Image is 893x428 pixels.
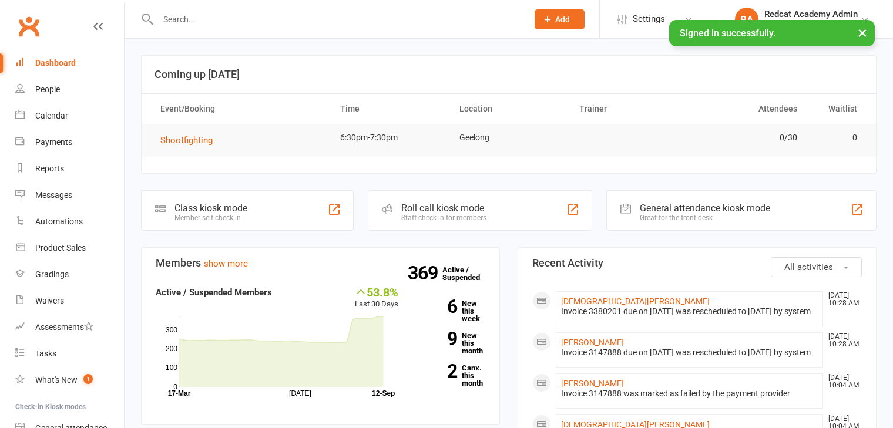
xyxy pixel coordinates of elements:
div: General attendance kiosk mode [640,203,770,214]
div: Invoice 3147888 was marked as failed by the payment provider [561,389,818,399]
div: Invoice 3147888 due on [DATE] was rescheduled to [DATE] by system [561,348,818,358]
div: Product Sales [35,243,86,252]
a: 6New this week [416,299,485,322]
th: Trainer [569,94,689,124]
div: What's New [35,375,78,385]
div: RA [735,8,758,31]
div: Dashboard [35,58,76,68]
div: Messages [35,190,72,200]
div: Last 30 Days [355,285,398,311]
span: Shootfighting [160,135,213,146]
a: show more [204,258,248,269]
th: Attendees [688,94,808,124]
th: Waitlist [808,94,868,124]
h3: Coming up [DATE] [155,69,863,80]
td: 0/30 [688,124,808,151]
strong: Active / Suspended Members [156,287,272,298]
a: Calendar [15,103,124,129]
div: 53.8% [355,285,398,298]
a: Product Sales [15,235,124,261]
a: 9New this month [416,332,485,355]
th: Time [330,94,449,124]
div: Member self check-in [174,214,247,222]
div: Calendar [35,111,68,120]
th: Location [449,94,569,124]
a: Gradings [15,261,124,288]
div: Waivers [35,296,64,305]
a: Assessments [15,314,124,341]
div: Tasks [35,349,56,358]
a: 369Active / Suspended [442,257,494,290]
div: Staff check-in for members [401,214,486,222]
a: Clubworx [14,12,43,41]
div: Redcat Academy Admin [764,9,858,19]
div: Invoice 3380201 due on [DATE] was rescheduled to [DATE] by system [561,306,818,316]
a: Tasks [15,341,124,367]
input: Search... [155,11,519,28]
span: Signed in successfully. [680,28,775,39]
a: [DEMOGRAPHIC_DATA][PERSON_NAME] [561,296,710,306]
a: What's New1 [15,367,124,393]
td: 0 [808,124,868,151]
a: [PERSON_NAME] [561,338,624,347]
div: Assessments [35,322,93,332]
span: Add [555,15,570,24]
a: People [15,76,124,103]
button: Shootfighting [160,133,221,147]
td: 6:30pm-7:30pm [330,124,449,151]
span: 1 [83,374,93,384]
a: Messages [15,182,124,208]
strong: 9 [416,330,457,348]
time: [DATE] 10:28 AM [822,333,861,348]
div: Reports [35,164,64,173]
a: Reports [15,156,124,182]
div: People [35,85,60,94]
strong: 6 [416,298,457,315]
h3: Recent Activity [532,257,862,269]
a: Waivers [15,288,124,314]
a: 2Canx. this month [416,364,485,387]
a: Dashboard [15,50,124,76]
div: Class kiosk mode [174,203,247,214]
button: × [852,20,873,45]
div: [GEOGRAPHIC_DATA] [764,19,858,30]
a: Automations [15,208,124,235]
td: Geelong [449,124,569,151]
h3: Members [156,257,485,269]
time: [DATE] 10:28 AM [822,292,861,307]
th: Event/Booking [150,94,330,124]
a: Payments [15,129,124,156]
strong: 369 [408,264,442,282]
div: Roll call kiosk mode [401,203,486,214]
button: Add [535,9,585,29]
span: Settings [633,6,665,32]
span: All activities [784,262,833,272]
div: Automations [35,217,83,226]
strong: 2 [416,362,457,380]
a: [PERSON_NAME] [561,379,624,388]
div: Payments [35,137,72,147]
div: Great for the front desk [640,214,770,222]
div: Gradings [35,269,69,279]
time: [DATE] 10:04 AM [822,374,861,389]
button: All activities [771,257,862,277]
